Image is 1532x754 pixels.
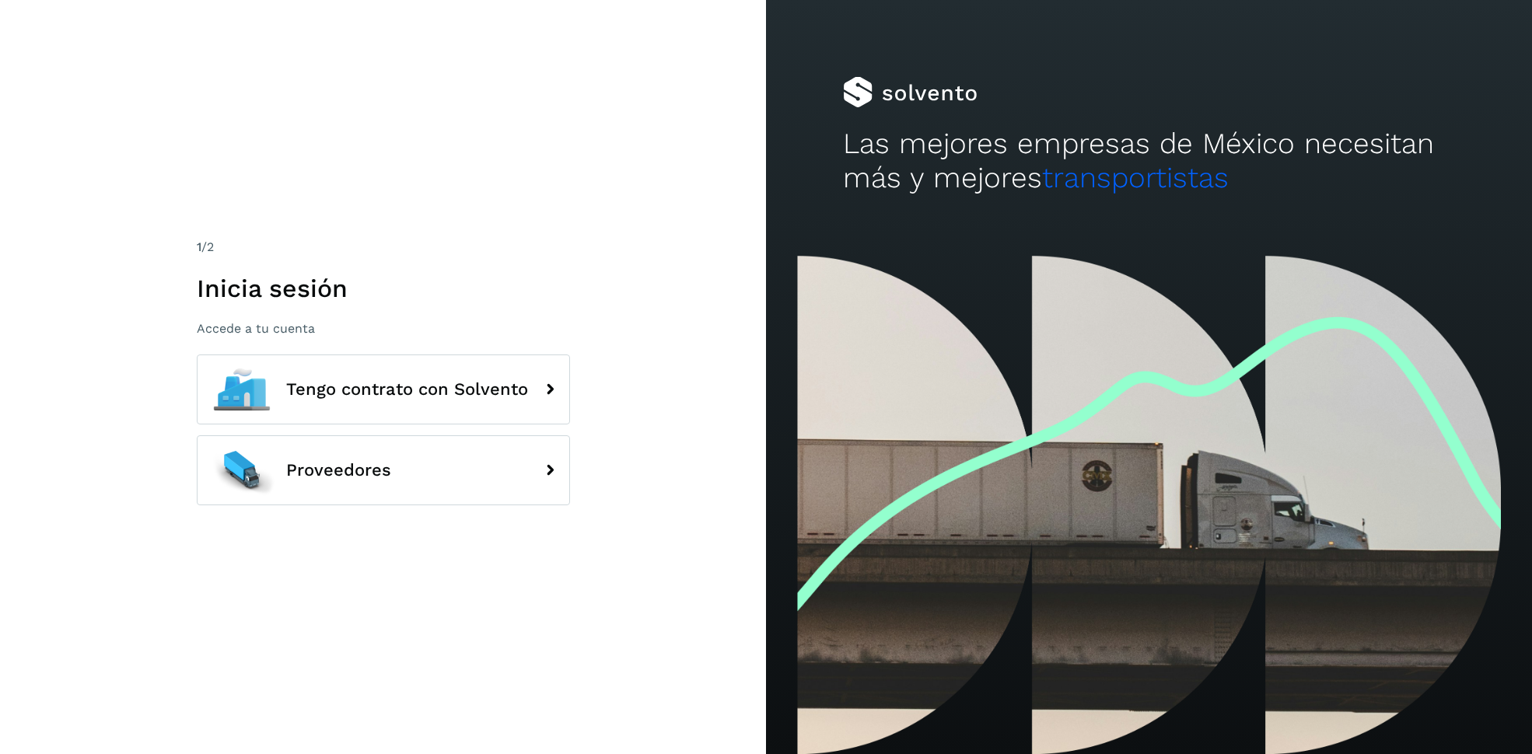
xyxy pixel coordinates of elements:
[197,238,570,257] div: /2
[197,321,570,336] p: Accede a tu cuenta
[197,239,201,254] span: 1
[197,354,570,424] button: Tengo contrato con Solvento
[286,380,528,399] span: Tengo contrato con Solvento
[197,274,570,303] h1: Inicia sesión
[286,461,391,480] span: Proveedores
[843,127,1456,196] h2: Las mejores empresas de México necesitan más y mejores
[197,435,570,505] button: Proveedores
[1042,161,1229,194] span: transportistas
